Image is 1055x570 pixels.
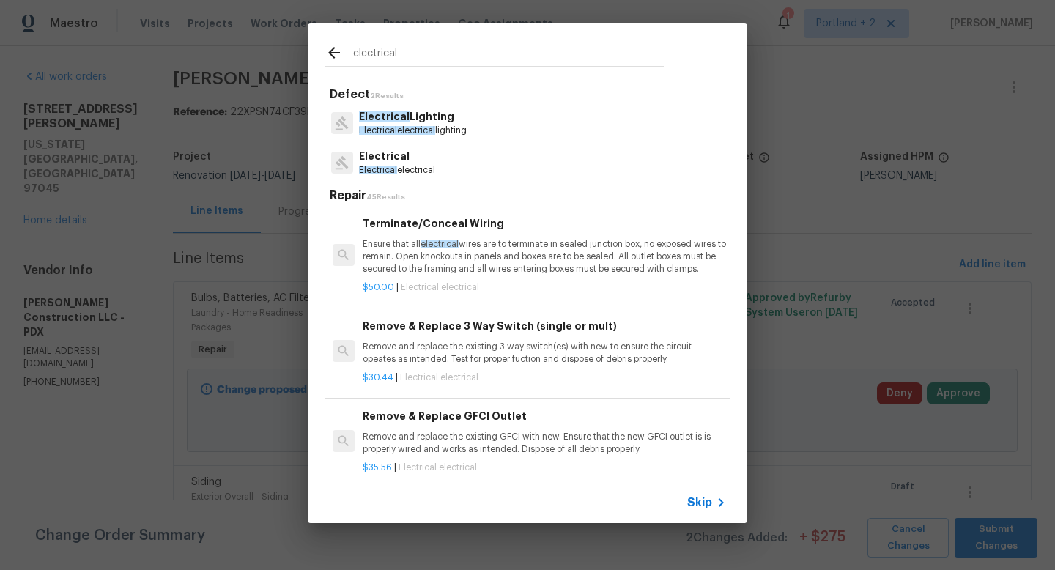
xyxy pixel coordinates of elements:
[370,92,404,100] span: 2 Results
[400,373,478,382] span: Electrical electrical
[363,281,726,294] p: |
[401,283,479,292] span: Electrical electrical
[363,283,394,292] span: $50.00
[399,463,477,472] span: Electrical electrical
[330,188,730,204] h5: Repair
[363,431,726,456] p: Remove and replace the existing GFCI with new. Ensure that the new GFCI outlet is is properly wir...
[359,109,467,125] p: Lighting
[359,166,397,174] span: Electrical
[363,341,726,366] p: Remove and replace the existing 3 way switch(es) with new to ensure the circuit opeates as intend...
[363,318,726,334] h6: Remove & Replace 3 Way Switch (single or mult)
[363,408,726,424] h6: Remove & Replace GFCI Outlet
[353,44,664,66] input: Search issues or repairs
[363,215,726,232] h6: Terminate/Conceal Wiring
[366,193,405,201] span: 45 Results
[359,164,435,177] p: electrical
[359,126,397,135] span: Electrical
[363,373,393,382] span: $30.44
[363,238,726,275] p: Ensure that all wires are to terminate in sealed junction box, no exposed wires to remain. Open k...
[363,463,392,472] span: $35.56
[397,126,435,135] span: electrical
[421,240,459,248] span: electrical
[330,87,730,103] h5: Defect
[359,111,410,122] span: Electrical
[359,149,435,164] p: Electrical
[359,125,467,137] p: lighting
[687,495,712,510] span: Skip
[363,462,726,474] p: |
[363,371,726,384] p: |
